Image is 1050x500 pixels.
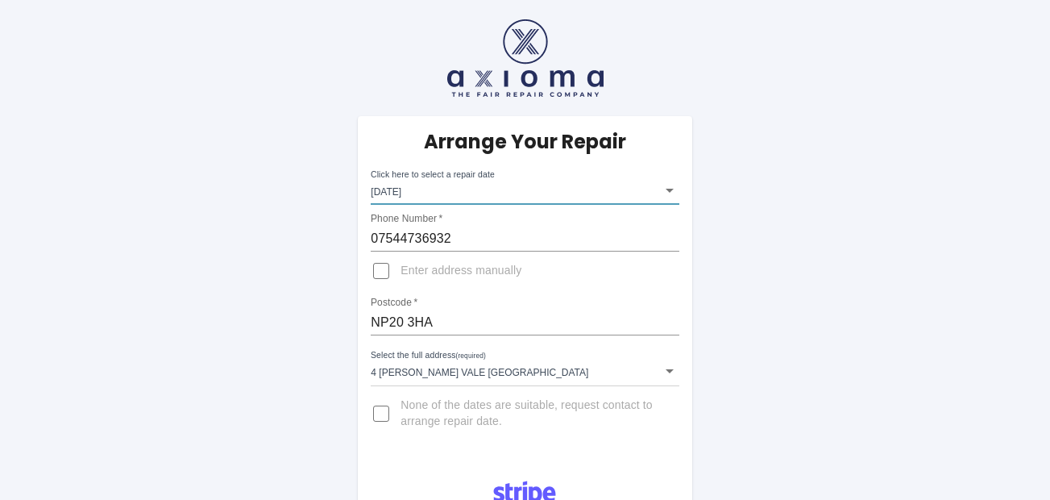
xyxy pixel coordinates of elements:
span: Enter address manually [400,263,521,279]
label: Phone Number [371,212,442,226]
span: None of the dates are suitable, request contact to arrange repair date. [400,398,666,430]
small: (required) [456,352,486,360]
img: axioma [447,19,604,97]
div: [DATE] [371,176,679,205]
label: Click here to select a repair date [371,169,495,181]
label: Postcode [371,296,417,310]
div: 4 [PERSON_NAME] Vale [GEOGRAPHIC_DATA] [371,356,679,385]
h5: Arrange Your Repair [424,129,626,155]
label: Select the full address [371,349,486,362]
